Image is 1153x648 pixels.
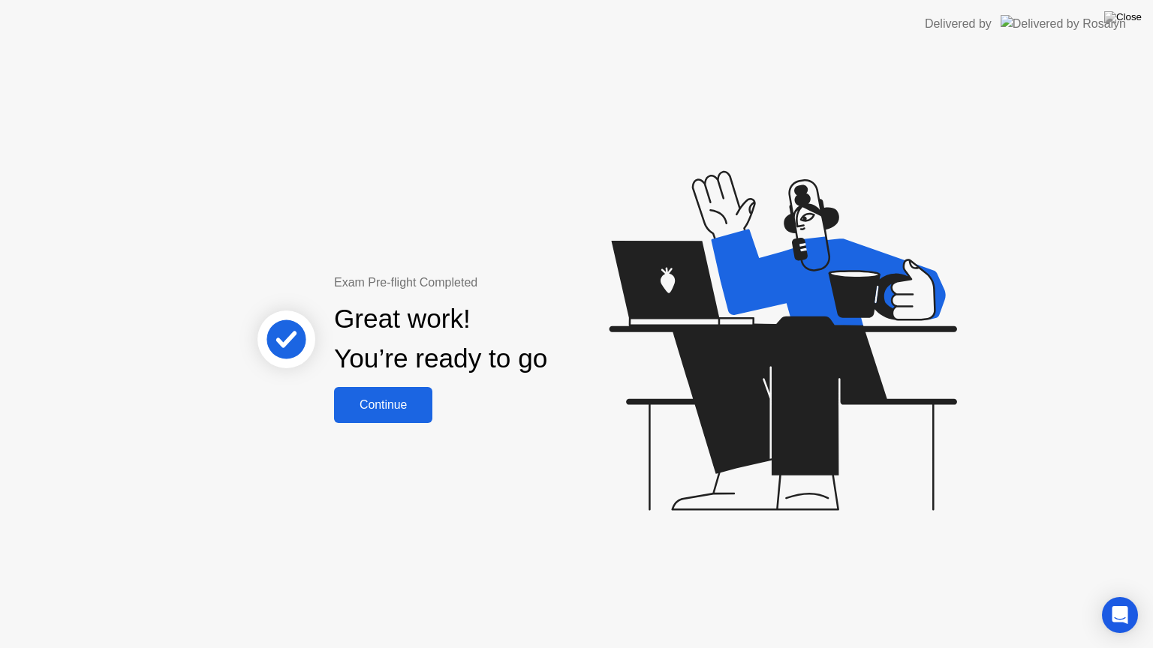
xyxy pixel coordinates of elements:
[925,15,992,33] div: Delivered by
[334,387,432,423] button: Continue
[1001,15,1126,32] img: Delivered by Rosalyn
[1104,11,1142,23] img: Close
[334,299,547,379] div: Great work! You’re ready to go
[1102,597,1138,633] div: Open Intercom Messenger
[334,274,644,292] div: Exam Pre-flight Completed
[339,398,428,412] div: Continue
